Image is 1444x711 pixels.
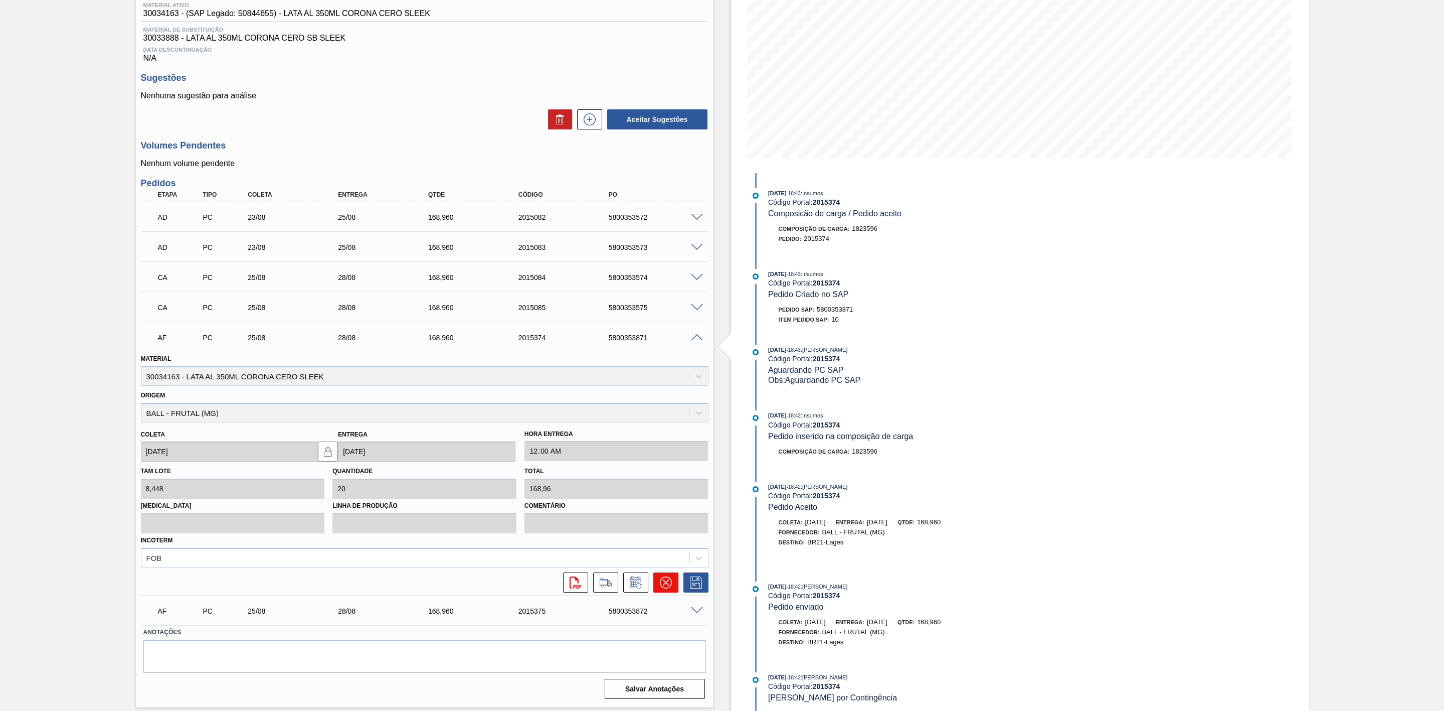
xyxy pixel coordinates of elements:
[605,679,705,699] button: Salvar Anotações
[822,628,884,636] span: BALL - FRUTAL (MG)
[787,675,801,680] span: - 18:42
[867,518,887,526] span: [DATE]
[141,442,318,462] input: dd/mm/yyyy
[158,304,203,312] p: CA
[606,607,710,615] div: 5800353872
[245,607,349,615] div: 25/08/2025
[779,307,815,313] span: Pedido SAP:
[768,432,913,441] span: Pedido inserido na composição de carga
[787,347,801,353] span: - 18:43
[768,492,1006,500] div: Código Portal:
[768,279,1006,287] div: Código Portal:
[753,349,759,355] img: atual
[768,271,786,277] span: [DATE]
[155,191,205,198] div: Etapa
[836,519,864,525] span: Entrega:
[836,619,864,625] span: Entrega:
[813,198,840,206] strong: 2015374
[768,209,901,218] span: Composicão de carga / Pedido aceito
[426,607,529,615] div: 168,960
[897,519,915,525] span: Qtde:
[768,682,1006,690] div: Código Portal:
[768,190,786,196] span: [DATE]
[155,266,205,289] div: Cancelado
[245,273,349,281] div: 25/08/2025
[787,584,801,590] span: - 18:42
[335,607,439,615] div: 28/08/2025
[753,193,759,199] img: atual
[867,618,887,626] span: [DATE]
[787,191,801,196] span: - 18:43
[779,317,829,323] span: Item pedido SAP:
[200,607,250,615] div: Pedido de Compra
[516,213,620,221] div: 2015082
[588,573,618,593] div: Ir para Composição de Carga
[200,191,250,198] div: Tipo
[779,619,803,625] span: Coleta:
[648,573,678,593] div: Cancelar pedido
[768,421,1006,429] div: Código Portal:
[141,499,325,513] label: [MEDICAL_DATA]
[200,273,250,281] div: Pedido de Compra
[813,492,840,500] strong: 2015374
[143,34,706,43] span: 30033888 - LATA AL 350ML CORONA CERO SB SLEEK
[768,503,817,511] span: Pedido Aceito
[158,273,203,281] p: CA
[245,304,349,312] div: 25/08/2025
[516,334,620,342] div: 2015374
[801,271,823,277] span: : Insumos
[768,366,843,374] span: Aguardando PC SAP
[831,316,838,323] span: 10
[768,674,786,680] span: [DATE]
[516,191,620,198] div: Código
[335,243,439,251] div: 25/08/2025
[335,304,439,312] div: 28/08/2025
[779,529,820,535] span: Fornecedor:
[318,442,338,462] button: locked
[606,213,710,221] div: 5800353572
[813,592,840,600] strong: 2015374
[143,2,430,8] span: Material ativo
[813,421,840,429] strong: 2015374
[141,537,173,544] label: Incoterm
[245,191,349,198] div: Coleta
[322,446,334,458] img: locked
[155,600,205,622] div: Aguardando Faturamento
[753,415,759,421] img: atual
[332,499,516,513] label: Linha de Produção
[245,213,349,221] div: 23/08/2025
[200,304,250,312] div: Pedido de Compra
[768,693,897,702] span: [PERSON_NAME] por Contingência
[813,355,840,363] strong: 2015374
[141,73,708,83] h3: Sugestões
[426,191,529,198] div: Qtde
[779,519,803,525] span: Coleta:
[543,109,572,129] div: Excluir Sugestões
[143,9,430,18] span: 30034163 - (SAP Legado: 50844655) - LATA AL 350ML CORONA CERO SLEEK
[897,619,915,625] span: Qtde:
[143,625,706,640] label: Anotações
[335,213,439,221] div: 25/08/2025
[852,448,877,455] span: 1823596
[787,484,801,490] span: - 18:42
[779,226,850,232] span: Composição de Carga :
[141,140,708,151] h3: Volumes Pendentes
[335,273,439,281] div: 28/08/2025
[516,273,620,281] div: 2015084
[768,355,1006,363] div: Código Portal:
[245,334,349,342] div: 25/08/2025
[768,484,786,490] span: [DATE]
[753,677,759,683] img: atual
[779,629,820,635] span: Fornecedor:
[335,334,439,342] div: 28/08/2025
[753,486,759,492] img: atual
[917,618,941,626] span: 168,960
[524,499,708,513] label: Comentário
[801,190,823,196] span: : Insumos
[155,297,205,319] div: Cancelado
[779,449,850,455] span: Composição de Carga :
[141,43,708,63] div: N/A
[779,539,805,545] span: Destino:
[524,468,544,475] label: Total
[801,347,848,353] span: : [PERSON_NAME]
